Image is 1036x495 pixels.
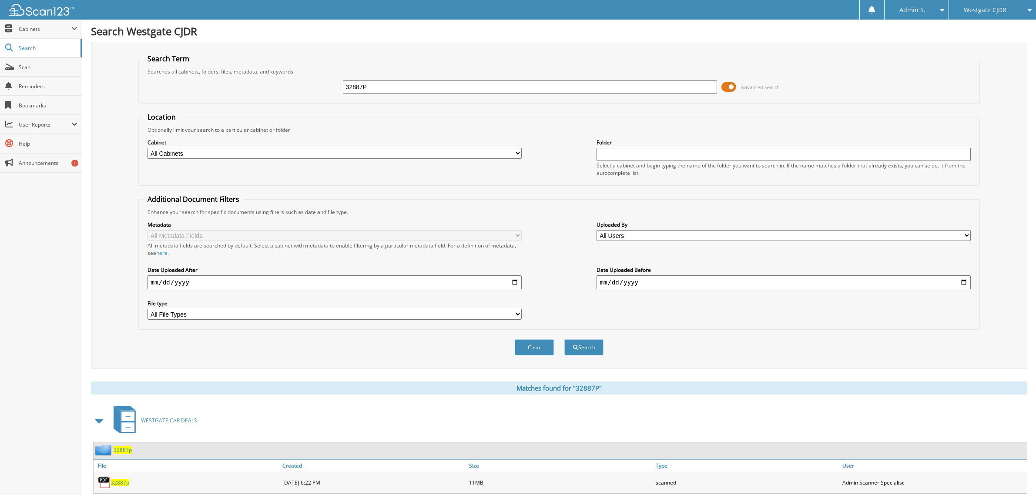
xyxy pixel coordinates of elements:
[19,102,77,109] span: Bookmarks
[597,221,971,228] label: Uploaded By
[108,403,197,438] a: WESTGATE CAR DEALS
[111,479,129,486] a: 32887p
[564,339,603,355] button: Search
[597,162,971,177] div: Select a cabinet and begin typing the name of the folder you want to search in. If the name match...
[148,300,522,307] label: File type
[91,24,1027,38] h1: Search Westgate CJDR
[148,139,522,146] label: Cabinet
[19,83,77,90] span: Reminders
[19,121,71,128] span: User Reports
[143,208,976,216] div: Enhance your search for specific documents using filters such as date and file type.
[654,474,840,491] div: scanned
[98,476,111,489] img: PDF.png
[19,44,76,52] span: Search
[280,474,467,491] div: [DATE] 6:22 PM
[840,460,1027,472] a: User
[840,474,1027,491] div: Admin Scanner Specialist
[19,159,77,167] span: Announcements
[19,140,77,147] span: Help
[964,7,1006,13] span: Westgate CJDR
[899,7,925,13] span: Admin S.
[141,417,197,424] span: WESTGATE CAR DEALS
[143,54,194,64] legend: Search Term
[19,25,71,33] span: Cabinets
[280,460,467,472] a: Created
[597,275,971,289] input: end
[148,275,522,289] input: start
[148,266,522,274] label: Date Uploaded After
[515,339,554,355] button: Clear
[143,68,976,75] div: Searches all cabinets, folders, files, metadata, and keywords
[143,194,244,204] legend: Additional Document Filters
[19,64,77,71] span: Scan
[114,446,132,454] a: 32887p
[597,139,971,146] label: Folder
[741,84,780,90] span: Advanced Search
[597,266,971,274] label: Date Uploaded Before
[95,445,114,455] img: folder2.png
[156,249,168,257] a: here
[467,460,654,472] a: Size
[91,381,1027,395] div: Matches found for "32887P"
[143,112,180,122] legend: Location
[654,460,840,472] a: Type
[143,126,976,134] div: Optionally limit your search to a particular cabinet or folder
[71,160,78,167] div: 1
[148,221,522,228] label: Metadata
[94,460,280,472] a: File
[9,4,74,16] img: scan123-logo-white.svg
[467,474,654,491] div: 11MB
[148,242,522,257] div: All metadata fields are searched by default. Select a cabinet with metadata to enable filtering b...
